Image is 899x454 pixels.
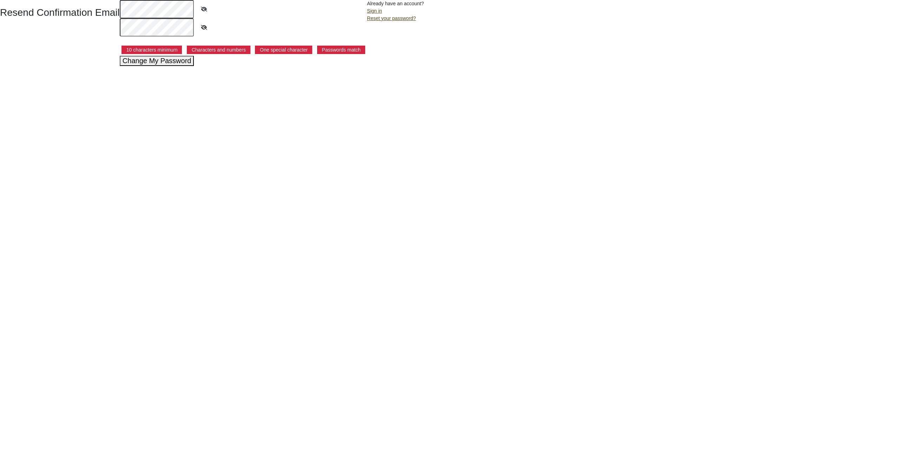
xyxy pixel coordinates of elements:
[367,8,382,14] a: Sign in
[255,46,312,54] p: One special character
[367,15,416,21] a: Reset your password?
[317,46,365,54] p: Passwords match
[187,46,250,54] p: Characters and numbers
[122,46,182,54] p: 10 characters minimum
[120,56,194,66] button: Change My Password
